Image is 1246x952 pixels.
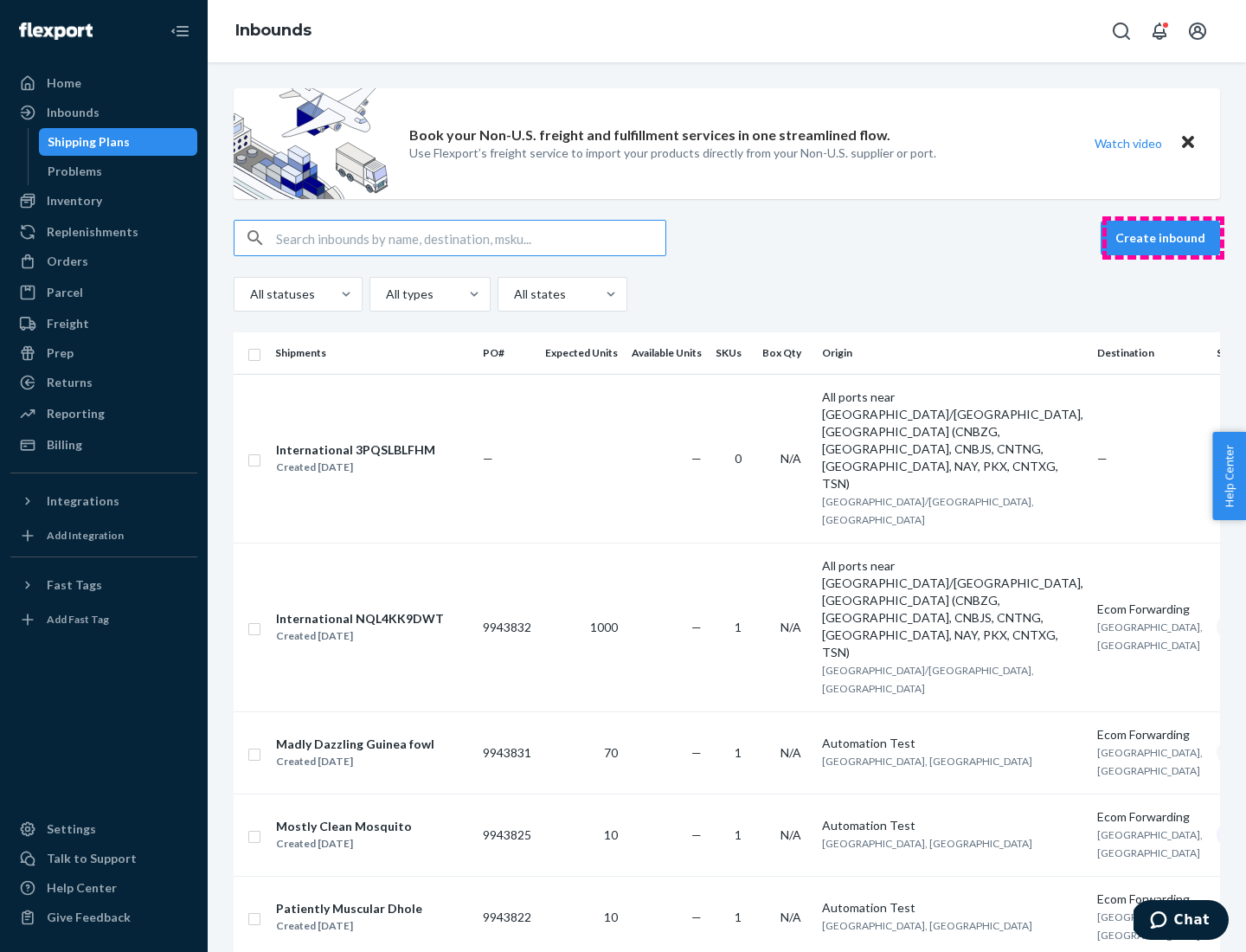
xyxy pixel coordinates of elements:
span: — [483,451,493,466]
span: 1000 [590,620,618,634]
img: Flexport logo [19,23,93,40]
div: Give Feedback [47,909,131,926]
span: 1 [735,620,742,634]
iframe: Opens a widget where you can chat to one of our agents [1134,900,1229,943]
a: Reporting [10,400,197,428]
a: Inventory [10,187,197,215]
a: Shipping Plans [39,128,198,156]
span: [GEOGRAPHIC_DATA], [GEOGRAPHIC_DATA] [822,837,1032,850]
a: Prep [10,339,197,367]
span: [GEOGRAPHIC_DATA]/[GEOGRAPHIC_DATA], [GEOGRAPHIC_DATA] [822,664,1034,695]
div: Billing [47,436,82,453]
span: N/A [780,910,801,924]
input: All states [512,286,514,303]
a: Add Integration [10,522,197,550]
th: PO# [476,332,538,374]
th: Available Units [625,332,709,374]
ol: breadcrumbs [222,6,325,56]
span: — [691,910,702,924]
td: 9943825 [476,794,538,876]
button: Open Search Box [1104,14,1139,48]
div: Integrations [47,492,119,510]
div: International 3PQSLBLFHM [276,441,435,459]
div: Ecom Forwarding [1097,891,1203,908]
th: SKUs [709,332,755,374]
div: Mostly Clean Mosquito [276,818,412,835]
div: Ecom Forwarding [1097,726,1203,743]
div: Patiently Muscular Dhole [276,900,422,917]
span: [GEOGRAPHIC_DATA], [GEOGRAPHIC_DATA] [822,755,1032,768]
span: 0 [735,451,742,466]
a: Billing [10,431,197,459]
a: Freight [10,310,197,338]
div: Reporting [47,405,105,422]
th: Shipments [268,332,476,374]
div: Automation Test [822,735,1083,752]
div: Madly Dazzling Guinea fowl [276,736,434,753]
div: International NQL4KK9DWT [276,610,444,627]
div: Created [DATE] [276,627,444,645]
a: Inbounds [235,21,311,40]
a: Inbounds [10,99,197,126]
div: Help Center [47,879,117,897]
div: Inventory [47,192,102,209]
div: Add Fast Tag [47,612,109,627]
div: Talk to Support [47,850,137,867]
div: Created [DATE] [276,459,435,476]
span: 1 [735,910,742,924]
a: Home [10,69,197,97]
a: Returns [10,369,197,396]
div: Created [DATE] [276,835,412,852]
div: Created [DATE] [276,753,434,770]
span: [GEOGRAPHIC_DATA], [GEOGRAPHIC_DATA] [1097,910,1203,942]
span: — [691,745,702,760]
span: N/A [780,451,801,466]
span: 10 [604,827,618,842]
span: [GEOGRAPHIC_DATA], [GEOGRAPHIC_DATA] [822,919,1032,932]
div: Created [DATE] [276,917,422,935]
span: [GEOGRAPHIC_DATA], [GEOGRAPHIC_DATA] [1097,621,1203,652]
div: Automation Test [822,899,1083,917]
span: N/A [780,827,801,842]
span: — [691,451,702,466]
div: Ecom Forwarding [1097,601,1203,618]
p: Use Flexport’s freight service to import your products directly from your Non-U.S. supplier or port. [409,145,936,162]
div: Ecom Forwarding [1097,808,1203,826]
span: 70 [604,745,618,760]
a: Replenishments [10,218,197,246]
span: N/A [780,745,801,760]
div: Returns [47,374,93,391]
button: Watch video [1083,131,1173,156]
button: Close [1177,131,1199,156]
div: Add Integration [47,528,124,543]
span: — [1097,451,1108,466]
button: Open notifications [1142,14,1177,48]
a: Orders [10,248,197,275]
th: Origin [815,332,1090,374]
th: Expected Units [538,332,625,374]
div: All ports near [GEOGRAPHIC_DATA]/[GEOGRAPHIC_DATA], [GEOGRAPHIC_DATA] (CNBZG, [GEOGRAPHIC_DATA], ... [822,557,1083,661]
button: Integrations [10,487,197,515]
a: Help Center [10,874,197,902]
span: 1 [735,827,742,842]
div: Automation Test [822,817,1083,834]
span: Help Center [1212,432,1246,520]
th: Destination [1090,332,1210,374]
input: All types [384,286,386,303]
button: Fast Tags [10,571,197,599]
button: Talk to Support [10,845,197,872]
a: Add Fast Tag [10,606,197,634]
div: Home [47,74,81,92]
button: Create inbound [1101,221,1220,255]
a: Settings [10,815,197,843]
button: Open account menu [1180,14,1215,48]
div: Settings [47,820,96,838]
input: All statuses [248,286,250,303]
a: Parcel [10,279,197,306]
span: [GEOGRAPHIC_DATA], [GEOGRAPHIC_DATA] [1097,746,1203,777]
div: Fast Tags [47,576,102,594]
span: — [691,827,702,842]
span: 1 [735,745,742,760]
div: Inbounds [47,104,100,121]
